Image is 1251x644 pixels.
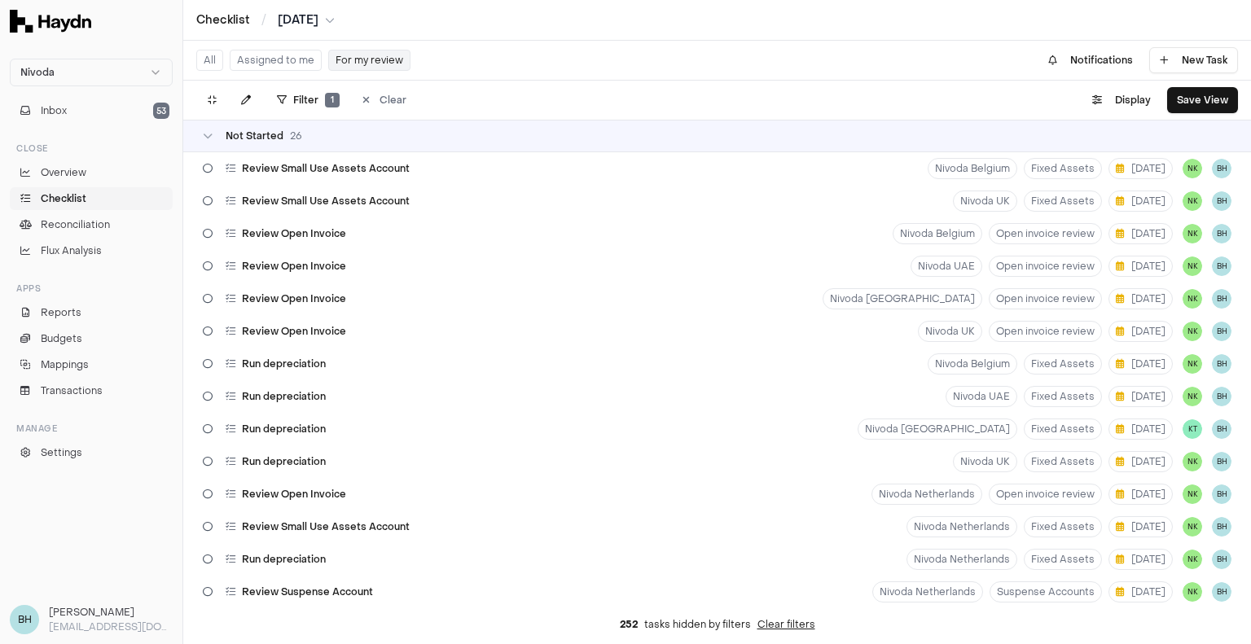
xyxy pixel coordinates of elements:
button: BH [1212,582,1231,602]
span: Review Small Use Assets Account [242,162,410,175]
button: NK [1183,354,1202,374]
button: NK [1183,582,1202,602]
a: Transactions [10,379,173,402]
span: Run depreciation [242,390,326,403]
button: BH [1212,484,1231,504]
a: Mappings [10,353,173,376]
span: Review Open Invoice [242,292,346,305]
button: NK [1183,550,1202,569]
a: Budgets [10,327,173,350]
button: NK [1183,322,1202,341]
span: 26 [290,129,302,142]
span: BH [1212,224,1231,243]
button: BH [1212,419,1231,439]
button: Nivoda Netherlands [906,516,1017,537]
span: Review Open Invoice [242,260,346,273]
button: [DATE] [1108,418,1173,440]
button: BH [1212,550,1231,569]
span: Run depreciation [242,357,326,370]
span: BH [10,605,39,634]
a: Flux Analysis [10,239,173,262]
button: Filter1 [267,87,349,113]
span: Overview [41,165,86,180]
button: Nivoda Belgium [928,353,1017,375]
button: BH [1212,452,1231,471]
span: [DATE] [1116,553,1165,566]
button: Nivoda Belgium [928,158,1017,179]
p: [EMAIL_ADDRESS][DOMAIN_NAME] [49,620,173,634]
span: Inbox [41,103,67,118]
button: BH [1212,517,1231,537]
span: [DATE] [1116,423,1165,436]
button: BH [1212,387,1231,406]
button: New Task [1149,47,1238,73]
button: Nivoda Netherlands [872,581,983,602]
span: Review Suspense Account [242,585,373,598]
span: [DATE] [1116,325,1165,338]
button: Open invoice review [989,484,1102,505]
button: Clear filters [757,618,815,631]
span: Reports [41,305,81,320]
button: BH [1212,256,1231,276]
span: [DATE] [1116,260,1165,273]
button: Inbox53 [10,99,173,122]
button: Assigned to me [230,50,322,71]
button: Open invoice review [989,288,1102,309]
span: Review Small Use Assets Account [242,520,410,533]
a: Reports [10,301,173,324]
button: BH [1212,191,1231,211]
img: Haydn Logo [10,10,91,33]
button: Display [1082,87,1161,113]
span: BH [1212,289,1231,309]
button: Save View [1167,87,1238,113]
span: [DATE] [1116,195,1165,208]
button: Clear [353,87,416,113]
span: [DATE] [1116,292,1165,305]
button: BH [1212,354,1231,374]
button: Open invoice review [989,223,1102,244]
button: [DATE] [1108,256,1173,277]
button: Fixed Assets [1024,353,1102,375]
span: Run depreciation [242,455,326,468]
span: BH [1212,159,1231,178]
button: NK [1183,224,1202,243]
button: Open invoice review [989,321,1102,342]
span: [DATE] [1116,227,1165,240]
button: Fixed Assets [1024,158,1102,179]
span: NK [1183,452,1202,471]
button: Open invoice review [989,256,1102,277]
span: [DATE] [278,12,318,28]
span: [DATE] [1116,520,1165,533]
button: Nivoda UAE [946,386,1017,407]
span: Review Small Use Assets Account [242,195,410,208]
div: tasks hidden by filters [183,605,1251,644]
button: Nivoda UAE [911,256,982,277]
span: NK [1183,159,1202,178]
button: Nivoda Belgium [893,223,982,244]
span: Mappings [41,357,89,372]
button: [DATE] [1108,223,1173,244]
button: NK [1183,256,1202,276]
a: Reconciliation [10,213,173,236]
button: BH [1212,322,1231,341]
nav: breadcrumb [196,12,335,28]
span: Flux Analysis [41,243,102,258]
button: NK [1183,191,1202,211]
button: Fixed Assets [1024,386,1102,407]
span: NK [1183,484,1202,504]
button: All [196,50,223,71]
button: Nivoda [GEOGRAPHIC_DATA] [858,418,1017,440]
span: 1 [325,93,340,107]
span: Checklist [41,191,86,206]
span: Filter [293,94,318,107]
span: Review Open Invoice [242,488,346,501]
a: Settings [10,441,173,464]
